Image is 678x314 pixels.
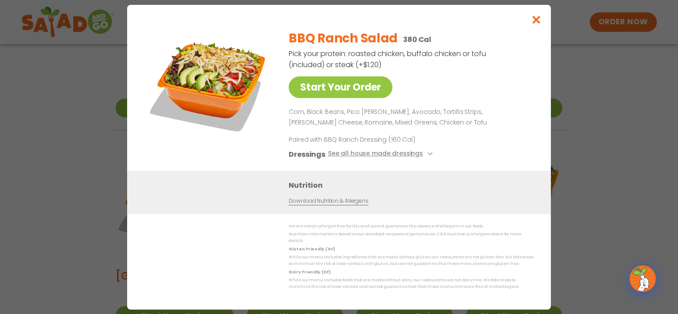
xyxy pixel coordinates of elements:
[289,29,398,48] h2: BBQ Ranch Salad
[289,107,530,128] p: Corn, Black Beans, Pico [PERSON_NAME], Avocado, Tortilla Strips, [PERSON_NAME] Cheese, Romaine, M...
[403,34,431,45] p: 380 Cal
[289,148,325,159] h3: Dressings
[289,231,533,245] p: Nutrition information is based on our standard recipes and portion sizes. Click Nutrition & Aller...
[147,23,271,146] img: Featured product photo for BBQ Ranch Salad
[630,266,655,291] img: wpChatIcon
[289,135,452,144] p: Paired with BBQ Ranch Dressing (160 Cal)
[289,179,538,190] h3: Nutrition
[289,223,533,230] p: We are not an allergen free facility and cannot guarantee the absence of allergens in our foods.
[289,254,533,268] p: While our menu includes ingredients that are made without gluten, our restaurants are not gluten ...
[289,246,335,251] strong: Gluten Friendly (GF)
[289,76,392,98] a: Start Your Order
[289,269,330,274] strong: Dairy Friendly (DF)
[289,197,368,205] a: Download Nutrition & Allergens
[328,148,435,159] button: See all house made dressings
[289,48,487,70] p: Pick your protein: roasted chicken, buffalo chicken or tofu (included) or steak (+$1.20)
[289,277,533,291] p: While our menu includes foods that are made without dairy, our restaurants are not dairy free. We...
[522,5,551,34] button: Close modal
